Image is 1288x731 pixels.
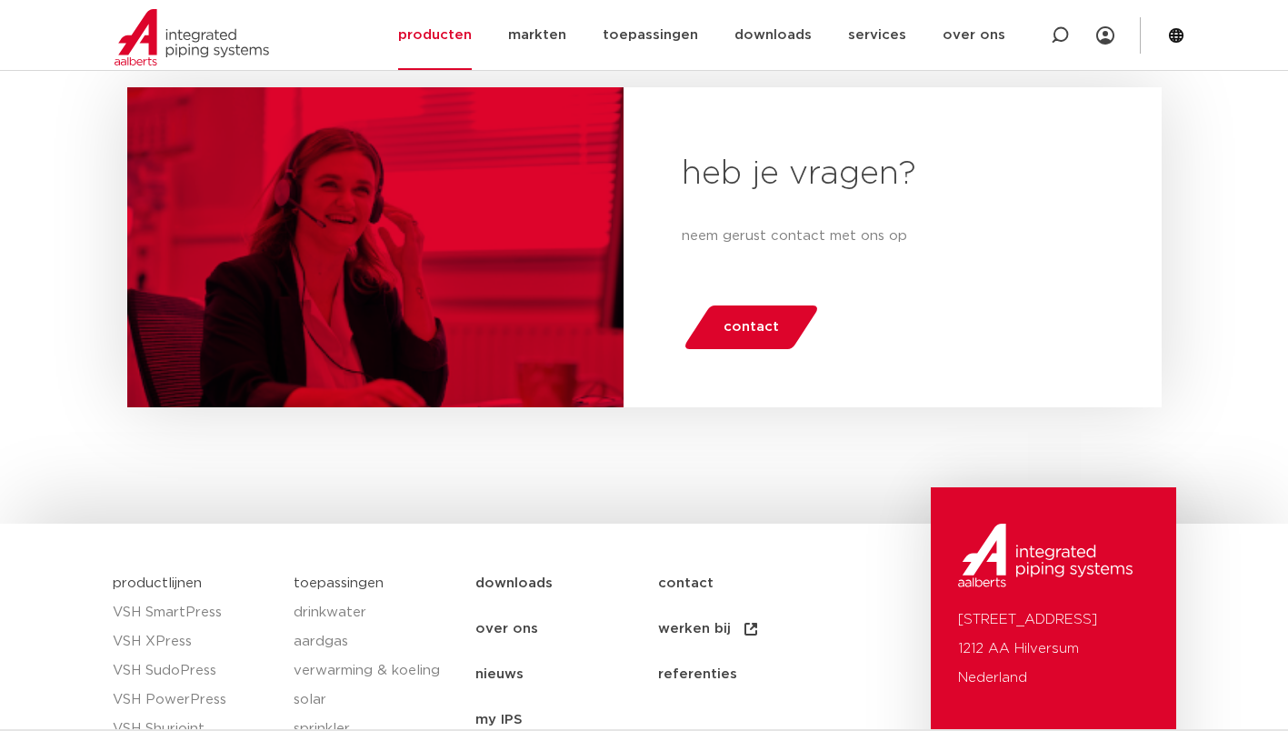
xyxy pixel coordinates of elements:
[658,561,841,606] a: contact
[724,313,779,342] span: contact
[682,225,1103,247] p: neem gerust contact met ons op
[113,627,276,656] a: VSH XPress
[958,606,1149,693] p: [STREET_ADDRESS] 1212 AA Hilversum Nederland
[113,656,276,686] a: VSH SudoPress
[475,606,658,652] a: over ons
[294,598,457,627] a: drinkwater
[294,656,457,686] a: verwarming & koeling
[113,598,276,627] a: VSH SmartPress
[475,652,658,697] a: nieuws
[113,576,202,590] a: productlijnen
[294,576,384,590] a: toepassingen
[475,561,658,606] a: downloads
[658,606,841,652] a: werken bij
[294,627,457,656] a: aardgas
[682,305,820,349] a: contact
[294,686,457,715] a: solar
[113,686,276,715] a: VSH PowerPress
[658,652,841,697] a: referenties
[682,153,1103,196] h2: heb je vragen?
